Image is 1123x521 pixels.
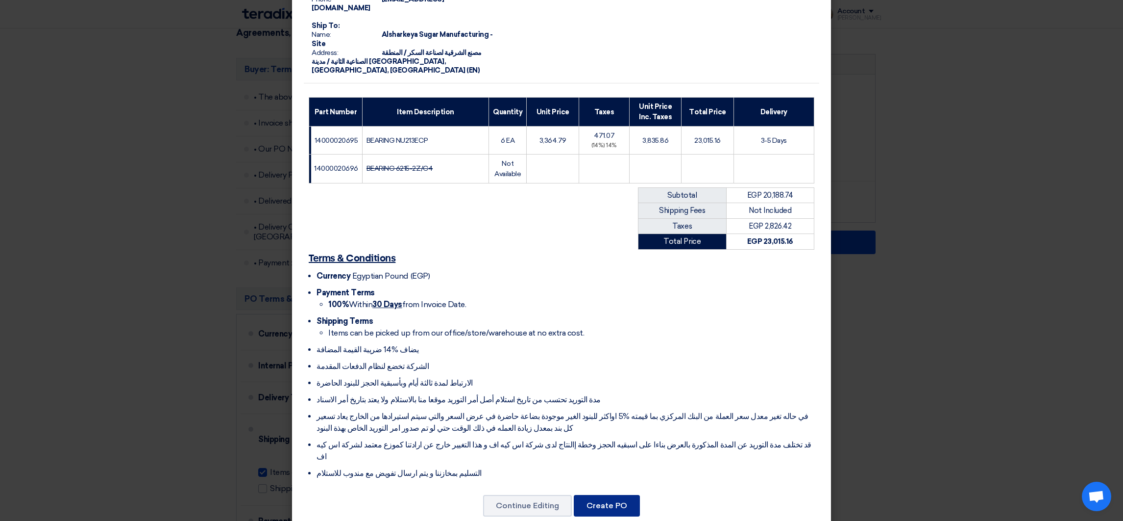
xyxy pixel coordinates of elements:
[630,98,682,127] th: Unit Price Inc. Taxes
[527,98,579,127] th: Unit Price
[1082,482,1111,511] a: Open chat
[362,98,488,127] th: Item Description
[312,49,482,75] span: مصنع الشرقية لصناعة السكر / المنطقة الصناعية الثانية / مدينة [GEOGRAPHIC_DATA], [GEOGRAPHIC_DATA]...
[317,468,814,479] li: التسليم بمخازننا و يتم ارسال تفويض مع مندوب للاستلام
[317,411,814,434] li: في حاله تغير معدل سعر العملة من البنك المركزي بما قيمته %5 اواكثر للبنود الغير موجودة بضاعة حاضرة...
[309,254,395,263] u: Terms & Conditions
[747,237,793,246] strong: EGP 23,015.16
[309,98,363,127] th: Part Number
[642,136,668,145] span: 3,835.86
[328,300,466,309] span: Within from Invoice Date.
[317,271,350,281] span: Currency
[309,154,363,183] td: 14000020696
[539,136,566,145] span: 3,364.79
[761,136,787,145] span: 3-5 Days
[682,98,733,127] th: Total Price
[638,218,727,234] td: Taxes
[317,288,375,297] span: Payment Terms
[583,142,625,150] div: (14%) 14%
[317,316,373,326] span: Shipping Terms
[317,394,814,406] li: مدة التوريد تحتسب من تاريخ استلام أصل أمر التوريد موقعا منا بالاستلام ولا يعتد بتاريخ أمر الاسناد
[317,377,814,389] li: الارتباط لمدة ثالثة أيام وبأسبقية الحجز للبنود الحاضرة
[312,49,380,57] span: Address:
[579,98,630,127] th: Taxes
[352,271,430,281] span: Egyptian Pound (EGP)
[328,300,349,309] strong: 100%
[574,495,640,517] button: Create PO
[372,300,402,309] u: 30 Days
[638,203,727,219] td: Shipping Fees
[501,136,514,145] span: 6 EA
[328,327,814,339] li: Items can be picked up from our office/store/warehouse at no extra cost.
[312,30,492,48] span: Alsharkeya Sugar Manufacturing - Site
[638,234,727,250] td: Total Price
[749,206,791,215] span: Not Included
[594,131,614,140] span: 471.07
[317,439,814,463] li: قد تختلف مدة التوريد عن المدة المذكورة بالعرض بناءا على اسبقيه الحجز وخطة إالنتاج لدى شركة اس كي...
[317,361,814,372] li: الشركة تخضع لنظام الدفعات المقدمة
[366,136,428,145] span: BEARING NU213ECP
[312,30,380,39] span: Name:
[483,495,572,517] button: Continue Editing
[494,159,521,178] span: Not Available
[749,222,791,231] span: EGP 2,826.42
[317,344,814,356] li: يضاف %14 ضريبة القيمة المضافة
[312,22,340,30] strong: Ship To:
[309,127,363,155] td: 14000020695
[489,98,527,127] th: Quantity
[726,187,814,203] td: EGP 20,188.74
[366,164,433,173] strike: BEARING 6215-2Z/C4
[733,98,814,127] th: Delivery
[694,136,721,145] span: 23,015.16
[638,187,727,203] td: Subtotal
